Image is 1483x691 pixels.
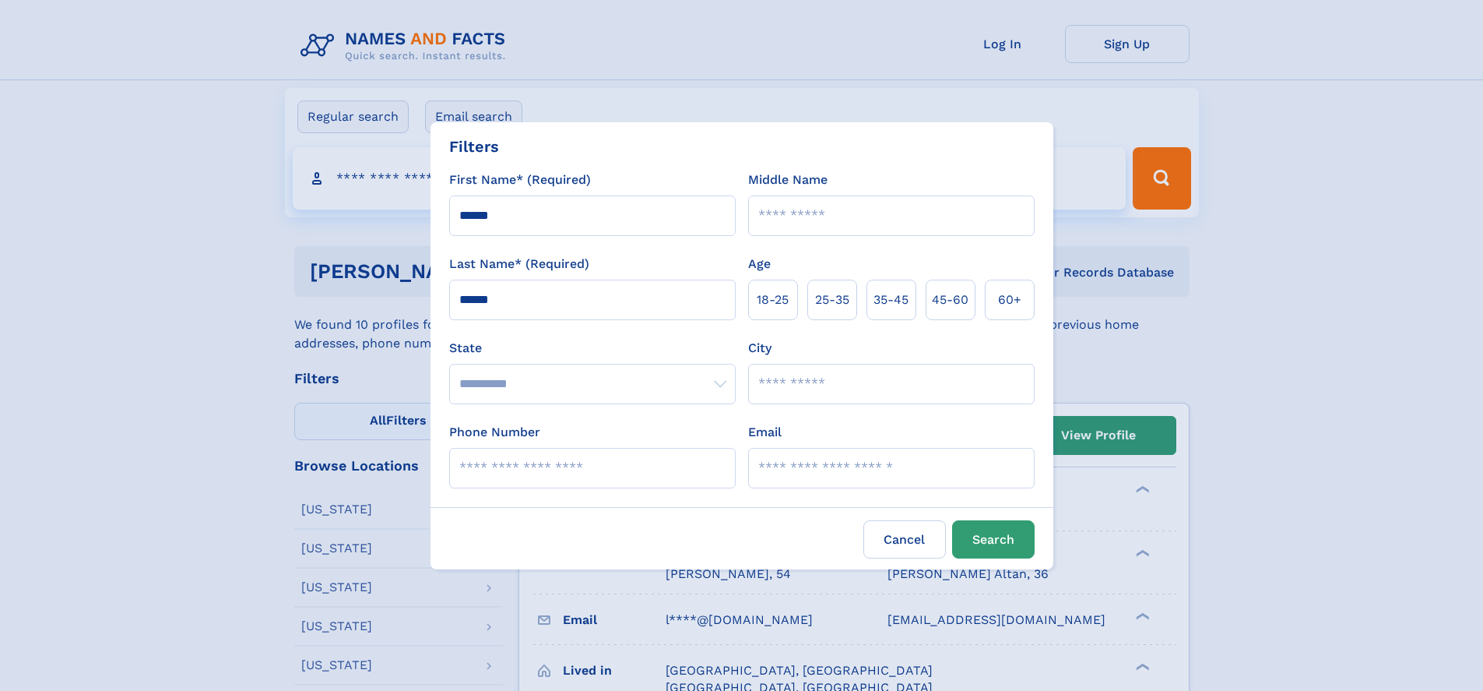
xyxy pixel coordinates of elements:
label: First Name* (Required) [449,171,591,189]
label: Cancel [863,520,946,559]
span: 60+ [998,291,1021,309]
label: City [748,339,771,358]
span: 25‑35 [815,291,849,309]
label: Phone Number [449,423,540,442]
span: 45‑60 [932,291,968,309]
label: State [449,339,736,358]
button: Search [952,520,1035,559]
label: Age [748,255,771,273]
label: Middle Name [748,171,828,189]
label: Last Name* (Required) [449,255,589,273]
label: Email [748,423,782,442]
span: 35‑45 [873,291,908,309]
span: 18‑25 [757,291,789,309]
div: Filters [449,135,499,158]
